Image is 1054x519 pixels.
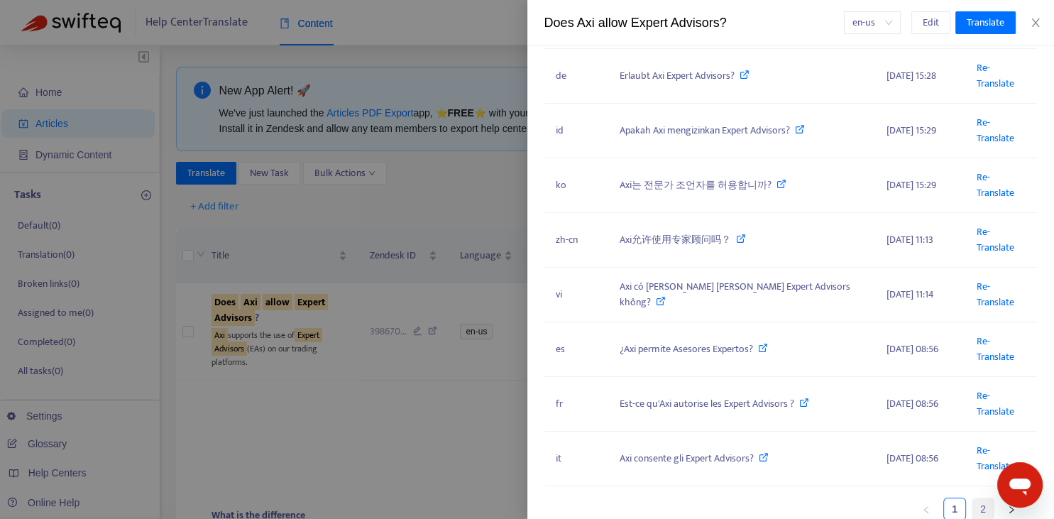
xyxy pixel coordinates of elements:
iframe: Button to launch messaging window [997,462,1043,508]
span: Edit [923,15,939,31]
td: es [544,322,608,377]
span: right [1007,506,1016,514]
div: Apakah Axi mengizinkan Expert Advisors? [620,123,864,138]
td: fr [544,377,608,432]
button: Close [1026,16,1045,30]
td: vi [544,268,608,322]
a: Re-Translate [977,388,1014,420]
div: Axi는 전문가 조언자를 허용합니까? [620,177,864,193]
td: de [544,49,608,104]
span: left [922,506,931,514]
td: [DATE] 11:13 [875,213,965,268]
a: Re-Translate [977,224,1014,256]
div: Erlaubt Axi Expert Advisors? [620,68,864,84]
td: [DATE] 08:56 [875,377,965,432]
td: [DATE] 15:28 [875,49,965,104]
td: zh-cn [544,213,608,268]
div: ¿Axi permite Asesores Expertos? [620,342,864,357]
div: Axi có [PERSON_NAME] [PERSON_NAME] Expert Advisors không? [620,279,864,310]
td: [DATE] 08:56 [875,322,965,377]
span: en-us [852,12,892,33]
div: Est-ce qu'Axi autorise les Expert Advisors ? [620,396,864,412]
div: Axi允许使用专家顾问吗？ [620,232,864,248]
td: [DATE] 08:56 [875,432,965,486]
a: Re-Translate [977,442,1014,474]
td: ko [544,158,608,213]
td: id [544,104,608,158]
a: Re-Translate [977,169,1014,201]
div: Axi consente gli Expert Advisors? [620,451,864,466]
span: close [1030,17,1041,28]
a: Re-Translate [977,333,1014,365]
span: Translate [967,15,1004,31]
td: [DATE] 15:29 [875,104,965,158]
td: it [544,432,608,486]
button: Edit [911,11,950,34]
td: [DATE] 15:29 [875,158,965,213]
a: Re-Translate [977,278,1014,310]
a: Re-Translate [977,114,1014,146]
td: [DATE] 11:14 [875,268,965,322]
a: Re-Translate [977,60,1014,92]
div: Does Axi allow Expert Advisors? [544,13,844,33]
button: Translate [955,11,1016,34]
